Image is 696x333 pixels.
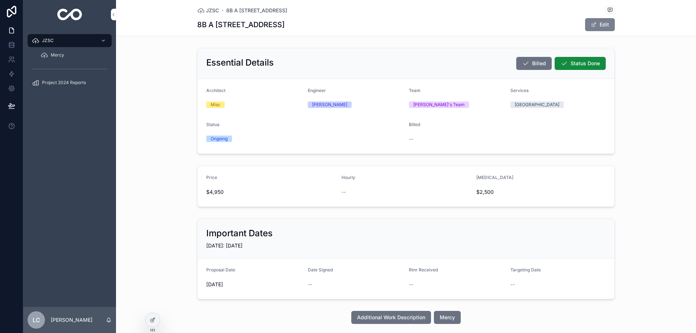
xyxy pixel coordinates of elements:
[476,175,513,180] span: [MEDICAL_DATA]
[308,267,333,272] span: Date Signed
[36,49,112,62] a: Mercy
[197,20,285,30] h1: 8B A [STREET_ADDRESS]
[42,80,86,86] span: Project 2024 Reports
[308,281,312,288] span: --
[206,57,274,68] h2: Essential Details
[226,7,287,14] a: 8B A [STREET_ADDRESS]
[206,228,273,239] h2: Important Dates
[211,136,228,142] div: Ongoing
[206,88,225,93] span: Architect
[206,122,219,127] span: Status
[206,281,302,288] span: [DATE]
[51,316,92,324] p: [PERSON_NAME]
[571,60,600,67] span: Status Done
[211,101,220,108] div: Misc
[206,188,336,196] span: $4,950
[206,267,235,272] span: Proposal Date
[312,101,347,108] div: [PERSON_NAME]
[57,9,82,20] img: App logo
[409,122,420,127] span: Billed
[206,175,217,180] span: Price
[341,175,355,180] span: Hourly
[206,242,243,249] span: [DATE]: [DATE]
[23,29,116,99] div: scrollable content
[357,314,425,321] span: Additional Work Description
[532,60,546,67] span: Billed
[510,88,529,93] span: Services
[515,101,559,108] div: [GEOGRAPHIC_DATA]
[341,188,346,196] span: --
[409,88,420,93] span: Team
[476,188,572,196] span: $2,500
[555,57,606,70] button: Status Done
[42,38,54,43] span: JZSC
[28,76,112,89] a: Project 2024 Reports
[516,57,552,70] button: Billed
[409,267,438,272] span: Rtnr Received
[51,52,64,58] span: Mercy
[409,136,413,143] span: --
[351,311,431,324] button: Additional Work Description
[440,314,455,321] span: Mercy
[585,18,615,31] button: Edit
[434,311,461,324] button: Mercy
[33,316,40,324] span: LC
[308,88,326,93] span: Engineer
[28,34,112,47] a: JZSC
[510,267,541,272] span: Targeting Date
[413,101,465,108] div: [PERSON_NAME]'s Team
[206,7,219,14] span: JZSC
[197,7,219,14] a: JZSC
[510,281,515,288] span: --
[409,281,413,288] span: --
